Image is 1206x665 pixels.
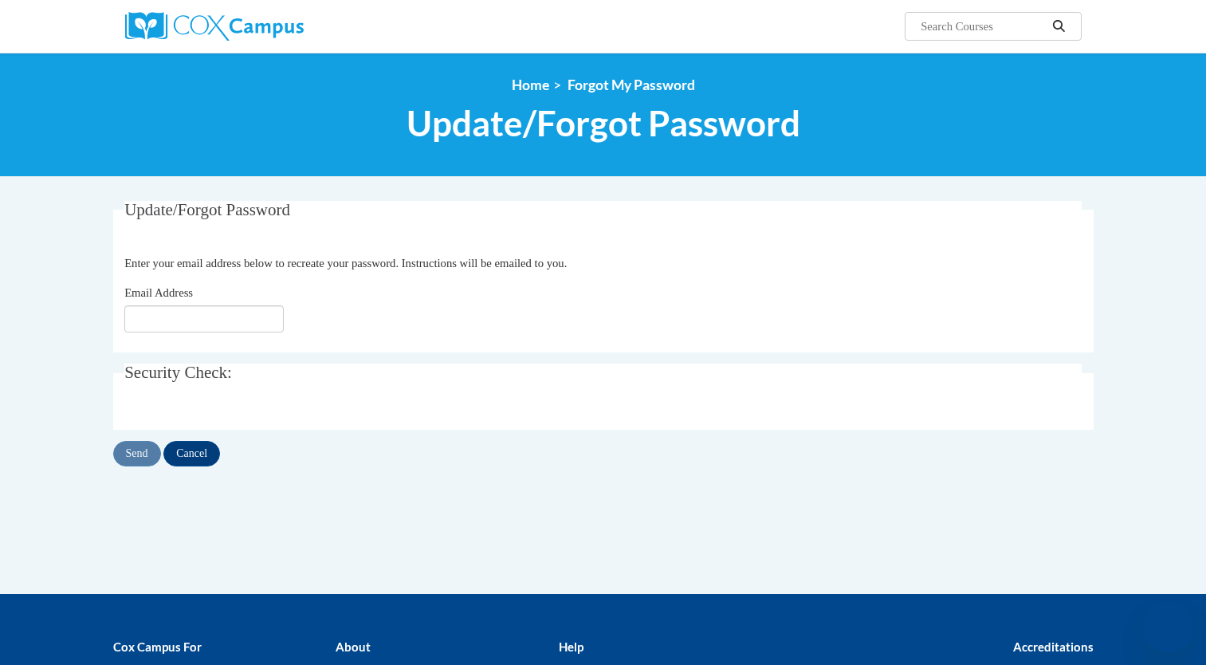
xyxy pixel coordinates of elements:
img: Cox Campus [125,12,304,41]
span: Update/Forgot Password [124,200,290,219]
a: Cox Campus [125,12,428,41]
b: Cox Campus For [113,639,202,654]
span: Enter your email address below to recreate your password. Instructions will be emailed to you. [124,257,567,270]
span: Forgot My Password [568,77,695,93]
b: Accreditations [1013,639,1094,654]
a: Home [512,77,549,93]
span: Security Check: [124,363,232,382]
input: Search Courses [919,17,1047,36]
b: Help [559,639,583,654]
input: Email [124,305,284,332]
button: Search [1047,17,1070,36]
span: Email Address [124,286,193,299]
span: Update/Forgot Password [407,102,800,144]
b: About [336,639,371,654]
input: Cancel [163,441,220,466]
iframe: Button to launch messaging window [1142,601,1193,652]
